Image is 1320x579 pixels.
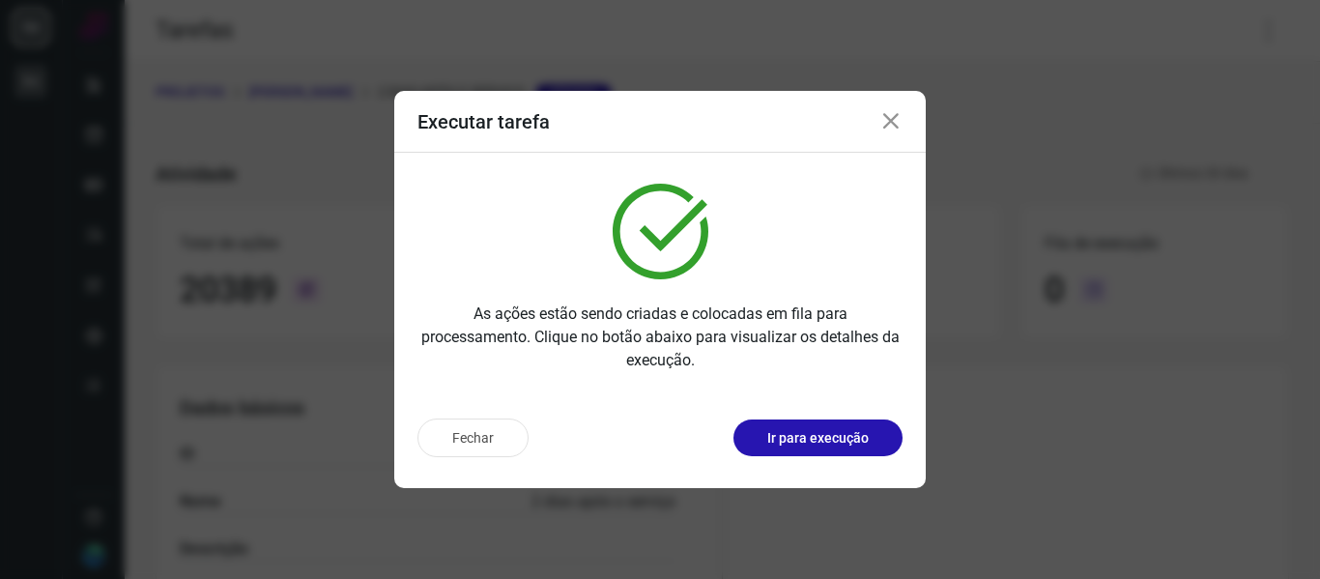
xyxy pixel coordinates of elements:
button: Ir para execução [733,420,903,456]
img: verified.svg [613,184,708,279]
h3: Executar tarefa [417,110,550,133]
button: Fechar [417,419,529,457]
p: As ações estão sendo criadas e colocadas em fila para processamento. Clique no botão abaixo para ... [417,303,903,372]
p: Ir para execução [767,428,869,449]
